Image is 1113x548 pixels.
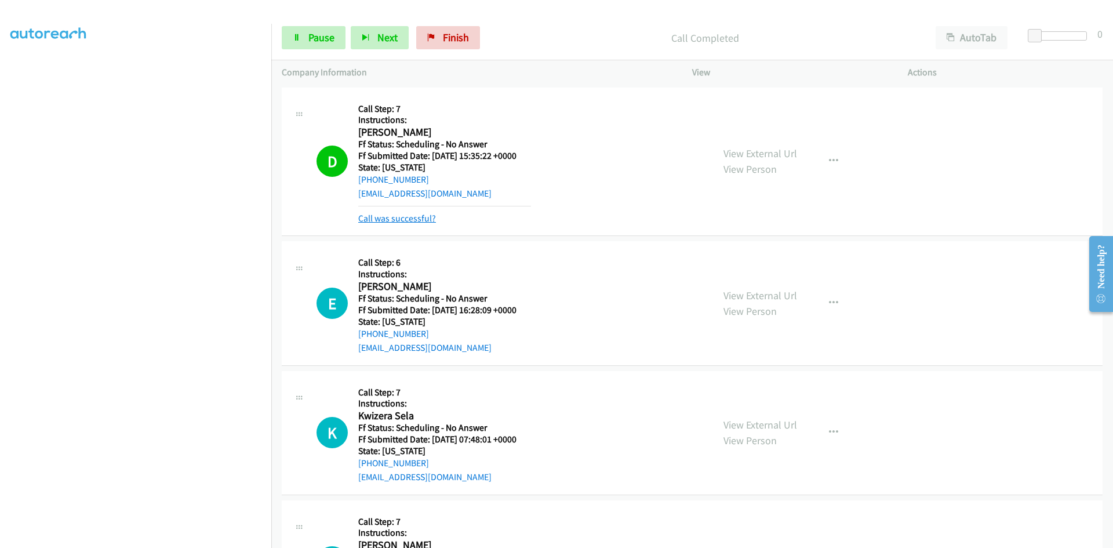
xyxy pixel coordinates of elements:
[358,139,531,150] h5: Ff Status: Scheduling - No Answer
[358,387,531,398] h5: Call Step: 7
[723,418,797,431] a: View External Url
[317,146,348,177] h1: D
[317,288,348,319] div: The call is yet to be attempted
[282,66,671,79] p: Company Information
[351,26,409,49] button: Next
[317,288,348,319] h1: E
[1034,31,1087,41] div: Delay between calls (in seconds)
[723,162,777,176] a: View Person
[358,471,492,482] a: [EMAIL_ADDRESS][DOMAIN_NAME]
[358,126,531,139] h2: [PERSON_NAME]
[317,417,348,448] h1: K
[358,114,531,126] h5: Instructions:
[723,434,777,447] a: View Person
[358,409,531,423] h2: Kwizera Sela
[908,66,1103,79] p: Actions
[358,257,531,268] h5: Call Step: 6
[1097,26,1103,42] div: 0
[723,289,797,302] a: View External Url
[358,280,531,293] h2: [PERSON_NAME]
[358,268,531,280] h5: Instructions:
[377,31,398,44] span: Next
[358,150,531,162] h5: Ff Submitted Date: [DATE] 15:35:22 +0000
[692,66,887,79] p: View
[443,31,469,44] span: Finish
[358,516,531,528] h5: Call Step: 7
[723,147,797,160] a: View External Url
[358,445,531,457] h5: State: [US_STATE]
[358,458,429,469] a: [PHONE_NUMBER]
[358,103,531,115] h5: Call Step: 7
[282,26,345,49] a: Pause
[936,26,1007,49] button: AutoTab
[358,398,531,409] h5: Instructions:
[358,328,429,339] a: [PHONE_NUMBER]
[358,188,492,199] a: [EMAIL_ADDRESS][DOMAIN_NAME]
[308,31,334,44] span: Pause
[358,304,531,316] h5: Ff Submitted Date: [DATE] 16:28:09 +0000
[317,417,348,448] div: The call is yet to be attempted
[496,30,915,46] p: Call Completed
[358,342,492,353] a: [EMAIL_ADDRESS][DOMAIN_NAME]
[358,527,531,539] h5: Instructions:
[358,316,531,328] h5: State: [US_STATE]
[723,304,777,318] a: View Person
[416,26,480,49] a: Finish
[358,293,531,304] h5: Ff Status: Scheduling - No Answer
[358,422,531,434] h5: Ff Status: Scheduling - No Answer
[358,213,436,224] a: Call was successful?
[358,174,429,185] a: [PHONE_NUMBER]
[358,434,531,445] h5: Ff Submitted Date: [DATE] 07:48:01 +0000
[1079,228,1113,320] iframe: Resource Center
[358,162,531,173] h5: State: [US_STATE]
